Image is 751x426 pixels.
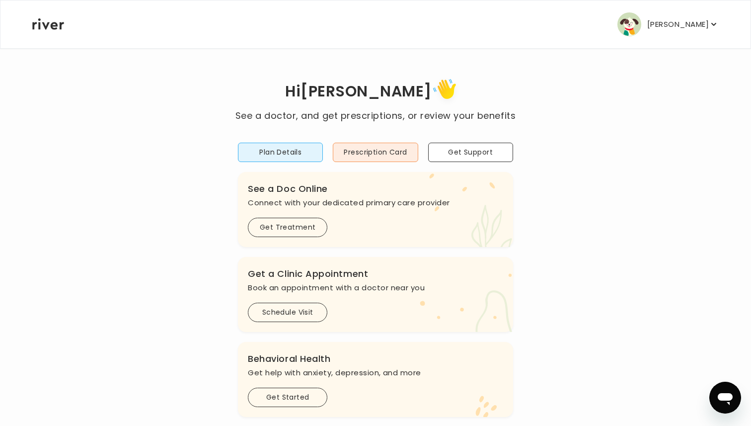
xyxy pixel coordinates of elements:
button: Schedule Visit [248,303,327,322]
p: Get help with anxiety, depression, and more [248,366,503,380]
h3: Behavioral Health [248,352,503,366]
iframe: Button to launch messaging window [709,382,741,414]
img: user avatar [617,12,641,36]
p: Connect with your dedicated primary care provider [248,196,503,210]
h1: Hi [PERSON_NAME] [235,76,516,109]
button: Plan Details [238,143,323,162]
p: [PERSON_NAME] [647,17,709,31]
button: Prescription Card [333,143,418,162]
button: Get Started [248,388,327,407]
p: Book an appointment with a doctor near you [248,281,503,295]
button: user avatar[PERSON_NAME] [617,12,719,36]
h3: See a Doc Online [248,182,503,196]
button: Get Support [428,143,513,162]
button: Get Treatment [248,218,327,237]
h3: Get a Clinic Appointment [248,267,503,281]
p: See a doctor, and get prescriptions, or review your benefits [235,109,516,123]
